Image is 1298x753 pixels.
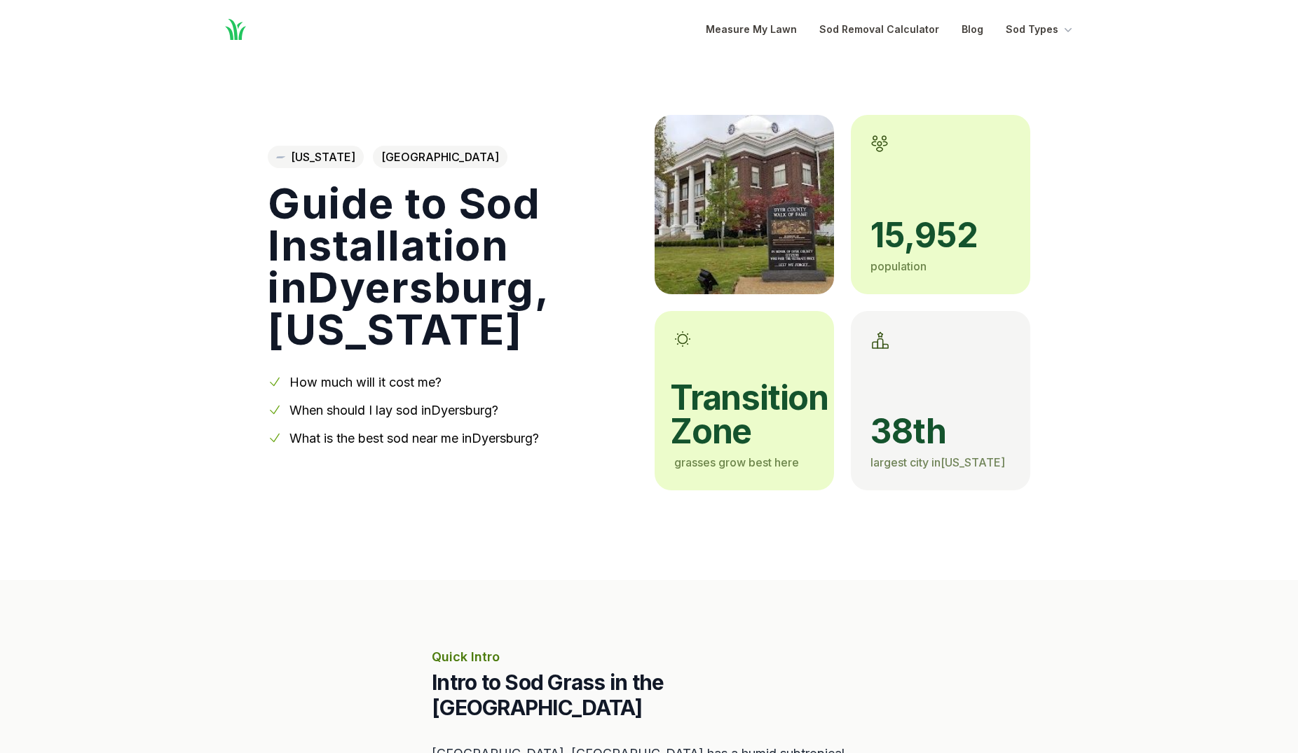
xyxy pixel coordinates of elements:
h2: Intro to Sod Grass in the [GEOGRAPHIC_DATA] [432,670,866,720]
span: grasses grow best here [674,455,799,469]
span: transition zone [670,381,814,448]
span: 38th [870,415,1011,448]
a: Blog [962,21,983,38]
a: What is the best sod near me inDyersburg? [289,431,539,445]
p: Quick Intro [432,647,866,667]
a: [US_STATE] [268,146,364,168]
a: Measure My Lawn [706,21,797,38]
a: How much will it cost me? [289,375,442,389]
img: Tennessee state outline [276,156,285,158]
span: population [870,259,927,273]
a: Sod Removal Calculator [819,21,939,38]
button: Sod Types [1006,21,1075,38]
a: When should I lay sod inDyersburg? [289,403,498,417]
span: largest city in [US_STATE] [870,455,1005,469]
span: 15,952 [870,219,1011,252]
img: A picture of Dyersburg [655,115,834,294]
h1: Guide to Sod Installation in Dyersburg , [US_STATE] [268,182,632,350]
span: [GEOGRAPHIC_DATA] [373,146,507,168]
